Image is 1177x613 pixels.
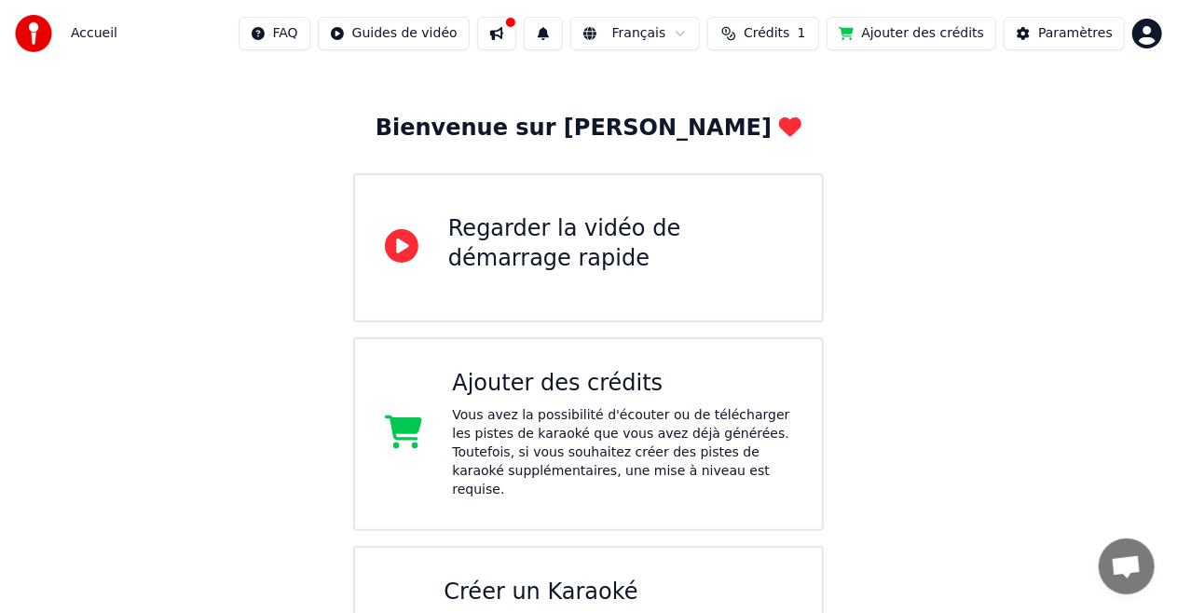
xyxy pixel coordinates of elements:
[452,406,792,499] div: Vous avez la possibilité d'écouter ou de télécharger les pistes de karaoké que vous avez déjà gén...
[827,17,996,50] button: Ajouter des crédits
[707,17,819,50] button: Crédits1
[71,24,117,43] nav: breadcrumb
[744,24,789,43] span: Crédits
[1004,17,1125,50] button: Paramètres
[1038,24,1113,43] div: Paramètres
[452,369,792,399] div: Ajouter des crédits
[1099,538,1155,594] a: Ouvrir le chat
[15,15,52,52] img: youka
[239,17,310,50] button: FAQ
[444,578,792,607] div: Créer un Karaoké
[448,214,792,274] div: Regarder la vidéo de démarrage rapide
[318,17,470,50] button: Guides de vidéo
[376,114,801,143] div: Bienvenue sur [PERSON_NAME]
[798,24,806,43] span: 1
[71,24,117,43] span: Accueil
